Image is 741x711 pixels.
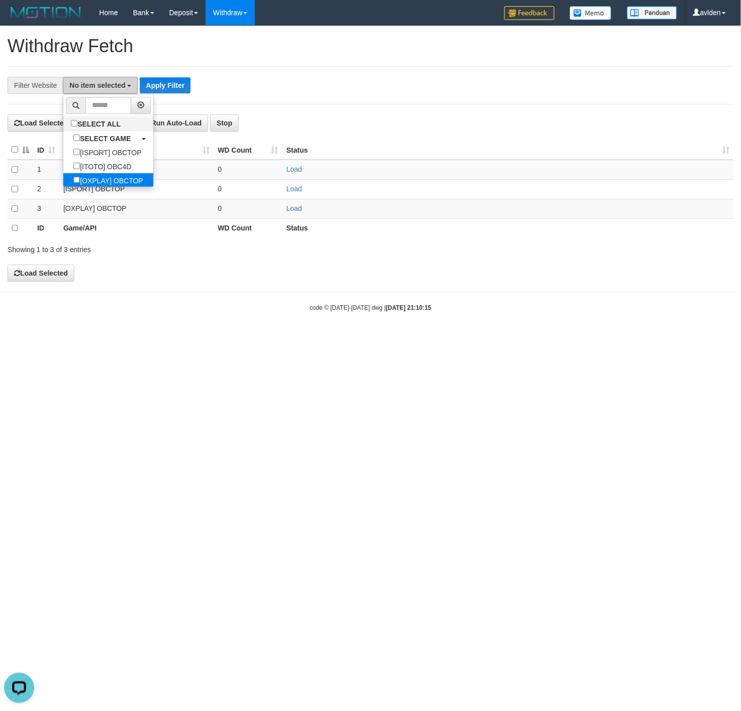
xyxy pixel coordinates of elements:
[218,204,222,212] span: 0
[63,145,151,159] label: [ISPORT] OBCTOP
[8,114,74,132] button: Load Selected
[63,173,153,187] label: [OXPLAY] OBCTOP
[59,179,214,199] td: [ISPORT] OBCTOP
[59,218,214,238] th: Game/API
[287,165,302,173] a: Load
[59,160,214,179] td: [ITOTO] OBC4D
[139,114,209,132] button: Run Auto-Load
[33,160,59,179] td: 1
[59,199,214,218] td: [OXPLAY] OBCTOP
[63,77,138,94] button: No item selected
[33,199,59,218] td: 3
[8,77,63,94] div: Filter Website
[63,159,141,173] label: [ITOTO] OBC4D
[8,36,733,56] h1: Withdraw Fetch
[33,179,59,199] td: 2
[73,135,80,141] input: SELECT GAME
[8,241,301,255] div: Showing 1 to 3 of 3 entries
[73,149,80,155] input: [ISPORT] OBCTOP
[386,304,431,311] strong: [DATE] 21:10:15
[218,165,222,173] span: 0
[71,120,77,127] input: SELECT ALL
[218,185,222,193] span: 0
[287,204,302,212] a: Load
[59,140,214,160] th: Game/API: activate to sort column ascending
[63,116,131,131] label: SELECT ALL
[8,5,84,20] img: MOTION_logo.png
[4,4,34,34] button: Open LiveChat chat widget
[627,6,677,20] img: panduan.png
[210,114,239,132] button: Stop
[33,140,59,160] th: ID: activate to sort column ascending
[214,140,282,160] th: WD Count: activate to sort column ascending
[570,6,612,20] img: Button%20Memo.svg
[73,177,80,183] input: [OXPLAY] OBCTOP
[63,131,153,145] a: SELECT GAME
[214,218,282,238] th: WD Count
[283,218,733,238] th: Status
[287,185,302,193] a: Load
[310,304,431,311] small: code © [DATE]-[DATE] dwg |
[283,140,733,160] th: Status: activate to sort column ascending
[80,135,131,143] b: SELECT GAME
[73,163,80,169] input: [ITOTO] OBC4D
[504,6,554,20] img: Feedback.jpg
[140,77,191,93] button: Apply Filter
[8,265,74,282] button: Load Selected
[33,218,59,238] th: ID
[69,81,125,89] span: No item selected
